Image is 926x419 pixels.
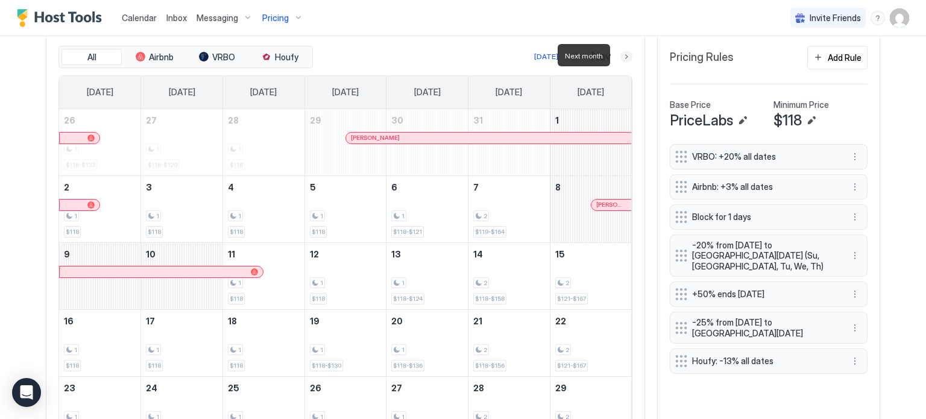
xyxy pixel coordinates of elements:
td: October 28, 2025 [222,109,304,176]
a: October 30, 2025 [386,109,468,131]
td: November 18, 2025 [222,309,304,376]
span: Houfy: -13% all dates [692,356,836,367]
div: menu [848,287,862,301]
span: $118 [230,362,243,370]
span: 1 [238,212,241,220]
td: November 21, 2025 [468,309,550,376]
span: Airbnb [149,52,174,63]
span: 1 [402,346,405,354]
a: October 29, 2025 [305,109,386,131]
span: 28 [473,383,484,393]
span: Houfy [275,52,298,63]
td: November 11, 2025 [222,242,304,309]
span: [PERSON_NAME] [351,134,400,142]
a: November 15, 2025 [550,243,632,265]
button: More options [848,321,862,335]
a: November 7, 2025 [468,176,550,198]
span: 1 [320,346,323,354]
span: 14 [473,249,483,259]
span: 8 [555,182,561,192]
span: 12 [310,249,319,259]
span: 1 [74,346,77,354]
a: November 28, 2025 [468,377,550,399]
span: 5 [310,182,316,192]
span: 2 [483,346,487,354]
a: October 27, 2025 [141,109,222,131]
span: [DATE] [332,87,359,98]
span: 1 [402,212,405,220]
span: [DATE] [169,87,195,98]
span: Airbnb: +3% all dates [692,181,836,192]
a: November 22, 2025 [550,310,632,332]
span: 27 [391,383,402,393]
span: [PERSON_NAME] [596,201,626,209]
td: November 9, 2025 [59,242,141,309]
span: 4 [228,182,234,192]
span: 6 [391,182,397,192]
span: 3 [146,182,152,192]
a: November 24, 2025 [141,377,222,399]
a: November 18, 2025 [223,310,304,332]
a: Inbox [166,11,187,24]
a: November 3, 2025 [141,176,222,198]
div: menu [848,321,862,335]
td: November 4, 2025 [222,175,304,242]
span: $121-$167 [557,295,586,303]
span: 15 [555,249,565,259]
span: $118-$130 [312,362,341,370]
span: 21 [473,316,482,326]
span: $118-$124 [393,295,423,303]
a: Thursday [402,76,453,109]
a: November 14, 2025 [468,243,550,265]
td: October 27, 2025 [141,109,223,176]
span: Invite Friends [810,13,861,24]
span: $118 [66,228,79,236]
span: 1 [238,346,241,354]
span: 28 [228,115,239,125]
span: $118 [230,228,243,236]
a: Host Tools Logo [17,9,107,27]
span: $118 [66,362,79,370]
button: More options [848,248,862,263]
a: November 2, 2025 [59,176,140,198]
span: 13 [391,249,401,259]
span: 9 [64,249,70,259]
td: November 16, 2025 [59,309,141,376]
span: All [87,52,96,63]
span: 19 [310,316,320,326]
td: October 29, 2025 [304,109,386,176]
a: November 23, 2025 [59,377,140,399]
a: November 9, 2025 [59,243,140,265]
span: Calendar [122,13,157,23]
div: menu [848,210,862,224]
div: User profile [890,8,909,28]
a: November 8, 2025 [550,176,632,198]
span: Next month [565,51,603,60]
button: [DATE] [532,49,560,64]
button: VRBO [187,49,247,66]
a: Tuesday [238,76,289,109]
div: [PERSON_NAME] [351,134,626,142]
a: November 6, 2025 [386,176,468,198]
a: November 1, 2025 [550,109,632,131]
td: November 7, 2025 [468,175,550,242]
div: menu [871,11,885,25]
a: November 5, 2025 [305,176,386,198]
a: November 26, 2025 [305,377,386,399]
span: 11 [228,249,235,259]
a: November 16, 2025 [59,310,140,332]
span: 29 [555,383,567,393]
a: November 25, 2025 [223,377,304,399]
button: More options [848,287,862,301]
span: -25% from [DATE] to [GEOGRAPHIC_DATA][DATE] [692,317,836,338]
span: Inbox [166,13,187,23]
span: 1 [238,279,241,287]
span: 2 [565,279,569,287]
span: 22 [555,316,566,326]
a: Wednesday [320,76,371,109]
td: November 2, 2025 [59,175,141,242]
span: 1 [74,212,77,220]
a: Calendar [122,11,157,24]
